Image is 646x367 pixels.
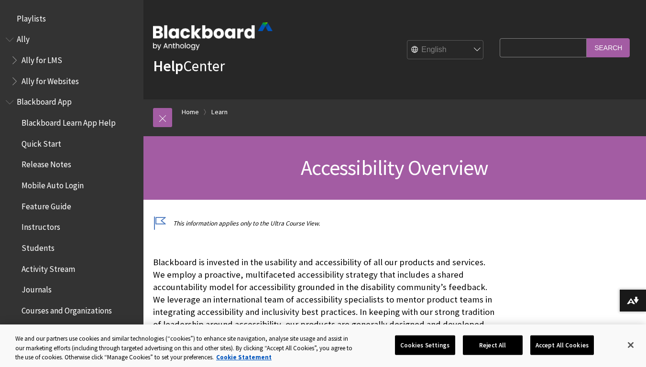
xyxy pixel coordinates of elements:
[22,324,75,336] span: Course Content
[395,335,455,355] button: Cookies Settings
[17,94,72,107] span: Blackboard App
[182,106,199,118] a: Home
[22,198,71,211] span: Feature Guide
[22,73,79,86] span: Ally for Websites
[587,38,630,57] input: Search
[211,106,228,118] a: Learn
[22,261,75,274] span: Activity Stream
[153,56,183,76] strong: Help
[301,154,488,181] span: Accessibility Overview
[463,335,523,355] button: Reject All
[22,302,112,315] span: Courses and Organizations
[22,219,60,232] span: Instructors
[153,22,273,50] img: Blackboard by Anthology
[22,282,52,295] span: Journals
[22,240,55,253] span: Students
[17,32,30,44] span: Ally
[22,177,84,190] span: Mobile Auto Login
[22,115,116,128] span: Blackboard Learn App Help
[22,157,71,170] span: Release Notes
[153,219,495,228] p: This information applies only to the Ultra Course View.
[6,32,138,89] nav: Book outline for Anthology Ally Help
[153,56,225,76] a: HelpCenter
[407,41,484,60] select: Site Language Selector
[6,11,138,27] nav: Book outline for Playlists
[22,52,62,65] span: Ally for LMS
[22,136,61,149] span: Quick Start
[530,335,594,355] button: Accept All Cookies
[153,256,495,344] p: Blackboard is invested in the usability and accessibility of all our products and services. We em...
[620,335,641,356] button: Close
[15,334,355,362] div: We and our partners use cookies and similar technologies (“cookies”) to enhance site navigation, ...
[17,11,46,23] span: Playlists
[216,353,272,361] a: More information about your privacy, opens in a new tab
